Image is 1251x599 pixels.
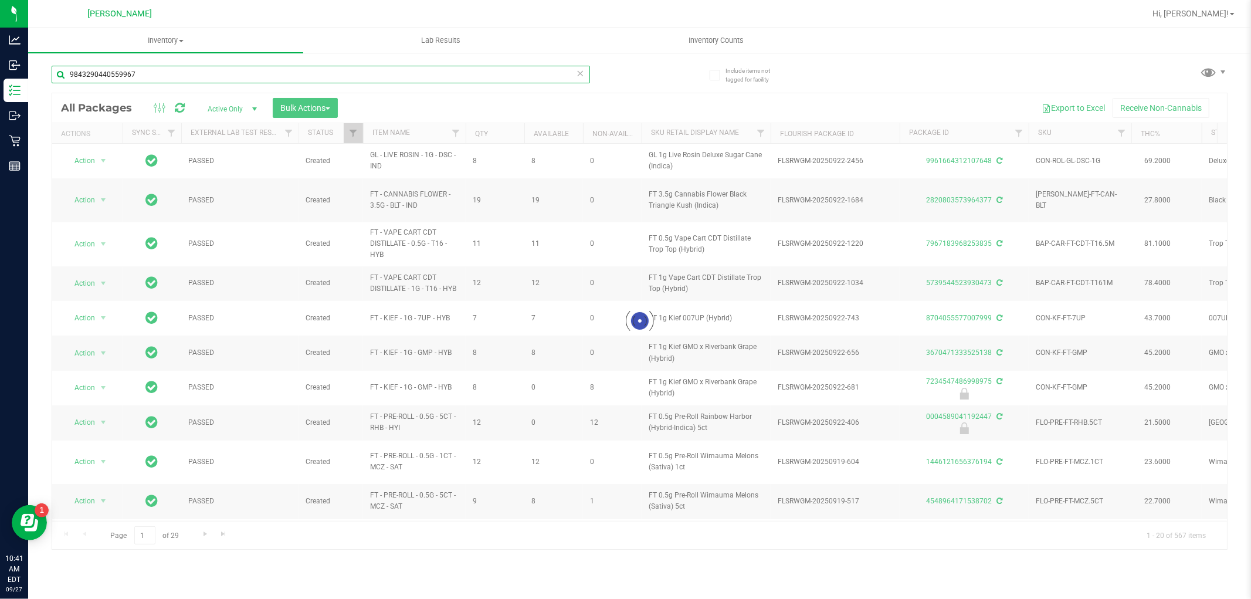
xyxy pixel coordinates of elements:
input: Search Package ID, Item Name, SKU, Lot or Part Number... [52,66,590,83]
inline-svg: Retail [9,135,21,147]
span: Clear [577,66,585,81]
a: Lab Results [303,28,578,53]
p: 10:41 AM EDT [5,553,23,585]
inline-svg: Inventory [9,84,21,96]
iframe: Resource center unread badge [35,503,49,517]
p: 09/27 [5,585,23,594]
span: Inventory [28,35,303,46]
inline-svg: Reports [9,160,21,172]
iframe: Resource center [12,505,47,540]
inline-svg: Outbound [9,110,21,121]
inline-svg: Inbound [9,59,21,71]
span: Hi, [PERSON_NAME]! [1152,9,1229,18]
a: Inventory [28,28,303,53]
span: Include items not tagged for facility [725,66,784,84]
inline-svg: Analytics [9,34,21,46]
span: Lab Results [405,35,476,46]
span: Inventory Counts [673,35,760,46]
a: Inventory Counts [578,28,853,53]
span: [PERSON_NAME] [87,9,152,19]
